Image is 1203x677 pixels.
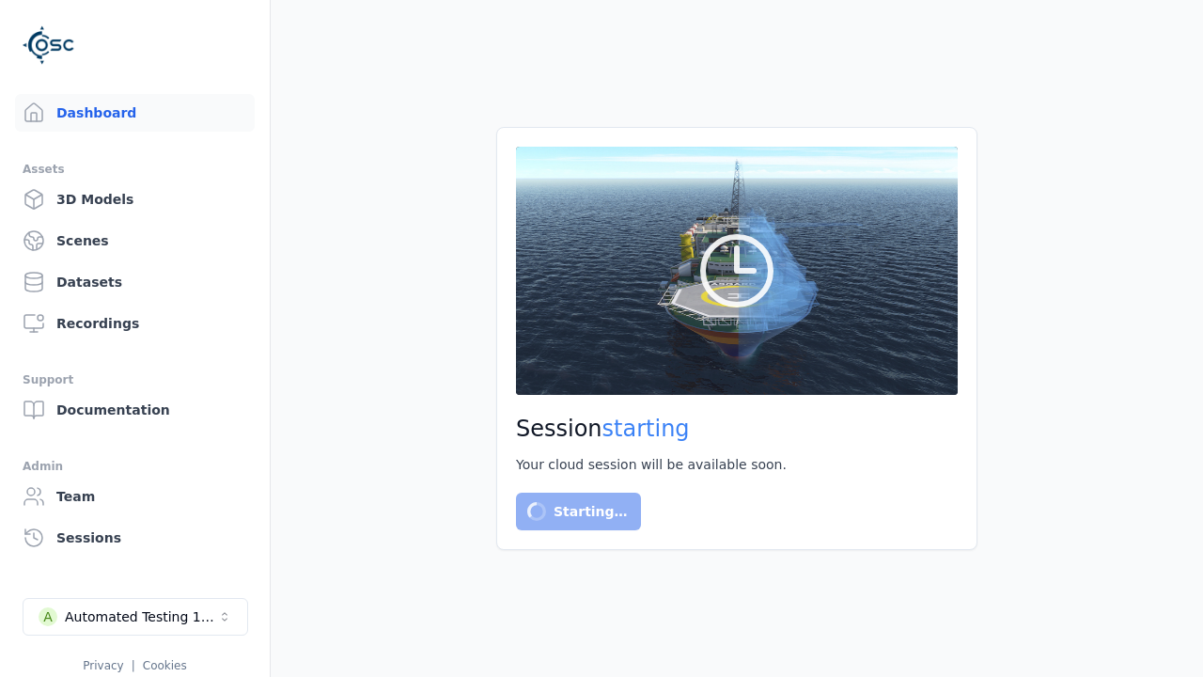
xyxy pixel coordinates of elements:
[23,369,247,391] div: Support
[15,478,255,515] a: Team
[516,455,958,474] div: Your cloud session will be available soon.
[516,414,958,444] h2: Session
[15,263,255,301] a: Datasets
[132,659,135,672] span: |
[15,222,255,260] a: Scenes
[15,305,255,342] a: Recordings
[39,607,57,626] div: A
[15,519,255,557] a: Sessions
[23,455,247,478] div: Admin
[23,19,75,71] img: Logo
[15,181,255,218] a: 3D Models
[602,416,690,442] span: starting
[65,607,217,626] div: Automated Testing 1 - Playwright
[23,598,248,636] button: Select a workspace
[23,158,247,181] div: Assets
[143,659,187,672] a: Cookies
[15,94,255,132] a: Dashboard
[83,659,123,672] a: Privacy
[516,493,641,530] button: Starting…
[15,391,255,429] a: Documentation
